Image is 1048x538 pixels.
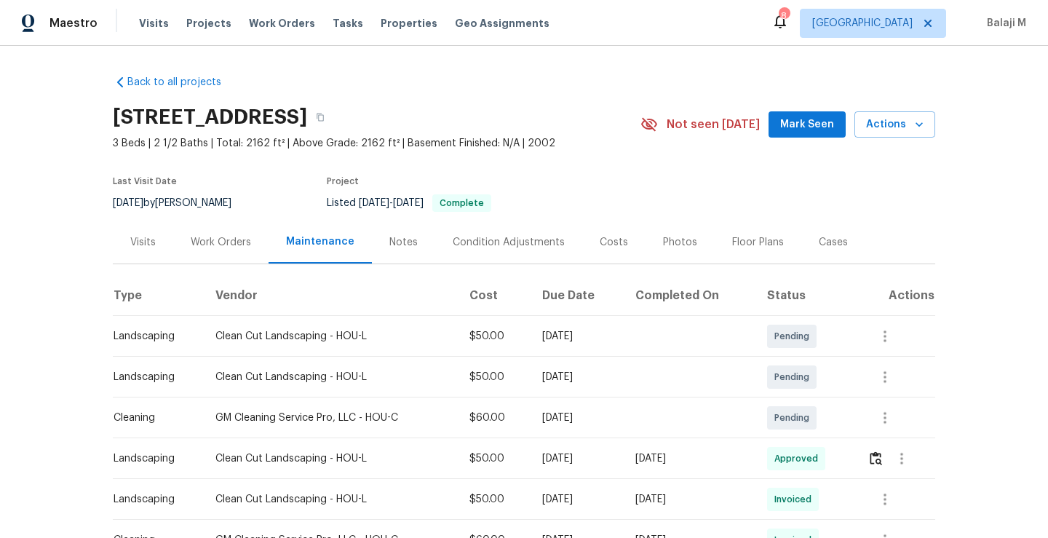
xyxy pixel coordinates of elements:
[113,75,253,90] a: Back to all projects
[469,329,519,344] div: $50.00
[393,198,424,208] span: [DATE]
[114,329,192,344] div: Landscaping
[600,235,628,250] div: Costs
[434,199,490,207] span: Complete
[113,275,204,316] th: Type
[774,492,817,507] span: Invoiced
[389,235,418,250] div: Notes
[774,411,815,425] span: Pending
[113,110,307,124] h2: [STREET_ADDRESS]
[870,451,882,465] img: Review Icon
[769,111,846,138] button: Mark Seen
[286,234,354,249] div: Maintenance
[113,177,177,186] span: Last Visit Date
[113,194,249,212] div: by [PERSON_NAME]
[624,275,755,316] th: Completed On
[139,16,169,31] span: Visits
[114,370,192,384] div: Landscaping
[455,16,549,31] span: Geo Assignments
[854,111,935,138] button: Actions
[856,275,935,316] th: Actions
[130,235,156,250] div: Visits
[215,451,446,466] div: Clean Cut Landscaping - HOU-L
[215,411,446,425] div: GM Cleaning Service Pro, LLC - HOU-C
[215,492,446,507] div: Clean Cut Landscaping - HOU-L
[359,198,424,208] span: -
[635,492,744,507] div: [DATE]
[868,441,884,476] button: Review Icon
[780,116,834,134] span: Mark Seen
[732,235,784,250] div: Floor Plans
[542,411,612,425] div: [DATE]
[381,16,437,31] span: Properties
[114,451,192,466] div: Landscaping
[113,198,143,208] span: [DATE]
[249,16,315,31] span: Work Orders
[819,235,848,250] div: Cases
[469,411,519,425] div: $60.00
[531,275,624,316] th: Due Date
[114,411,192,425] div: Cleaning
[469,492,519,507] div: $50.00
[981,16,1026,31] span: Balaji M
[113,136,640,151] span: 3 Beds | 2 1/2 Baths | Total: 2162 ft² | Above Grade: 2162 ft² | Basement Finished: N/A | 2002
[453,235,565,250] div: Condition Adjustments
[191,235,251,250] div: Work Orders
[774,370,815,384] span: Pending
[186,16,231,31] span: Projects
[779,9,789,23] div: 8
[327,198,491,208] span: Listed
[663,235,697,250] div: Photos
[359,198,389,208] span: [DATE]
[469,451,519,466] div: $50.00
[774,329,815,344] span: Pending
[469,370,519,384] div: $50.00
[542,451,612,466] div: [DATE]
[114,492,192,507] div: Landscaping
[866,116,924,134] span: Actions
[215,329,446,344] div: Clean Cut Landscaping - HOU-L
[542,329,612,344] div: [DATE]
[774,451,824,466] span: Approved
[635,451,744,466] div: [DATE]
[307,104,333,130] button: Copy Address
[204,275,458,316] th: Vendor
[542,492,612,507] div: [DATE]
[755,275,856,316] th: Status
[667,117,760,132] span: Not seen [DATE]
[542,370,612,384] div: [DATE]
[812,16,913,31] span: [GEOGRAPHIC_DATA]
[327,177,359,186] span: Project
[333,18,363,28] span: Tasks
[49,16,98,31] span: Maestro
[458,275,531,316] th: Cost
[215,370,446,384] div: Clean Cut Landscaping - HOU-L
